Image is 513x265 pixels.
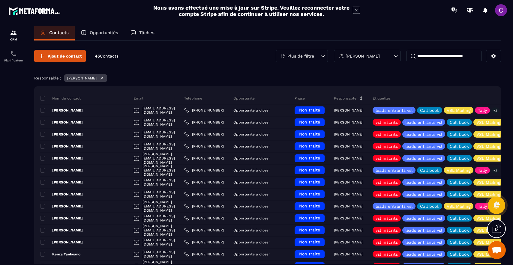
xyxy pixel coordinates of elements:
p: Call book [450,216,469,220]
p: Tally [478,168,487,172]
span: Non traité [299,120,320,124]
p: [PERSON_NAME] [40,240,83,245]
a: [PHONE_NUMBER] [184,108,224,113]
p: VSL Mailing [447,108,470,112]
span: Non traité [299,132,320,136]
p: Responsable : [34,76,61,80]
p: [PERSON_NAME] [40,216,83,221]
p: leads entrants vsl [405,144,442,148]
p: Responsable [334,96,356,101]
p: vsl inscrits [376,156,398,160]
p: [PERSON_NAME] [40,228,83,233]
p: Opportunité à closer [233,168,270,172]
a: [PHONE_NUMBER] [184,132,224,137]
p: [PERSON_NAME] [40,204,83,209]
a: [PHONE_NUMBER] [184,204,224,209]
span: Non traité [299,216,320,220]
p: leads entrants vsl [405,120,442,124]
a: Tâches [124,26,160,40]
p: vsl inscrits [376,180,398,184]
p: Opportunité à closer [233,204,270,208]
p: +2 [491,107,499,114]
p: VSL Mailing [476,252,500,256]
p: VSL Mailing [476,228,500,232]
p: [PERSON_NAME] [334,192,363,196]
p: Opportunité à closer [233,228,270,232]
p: Opportunité à closer [233,192,270,196]
span: Non traité [299,228,320,232]
p: Opportunité à closer [233,144,270,148]
p: vsl inscrits [376,192,398,196]
p: leads entrants vsl [405,228,442,232]
p: [PERSON_NAME] [40,168,83,173]
a: [PHONE_NUMBER] [184,156,224,161]
p: leads entrants vsl [405,132,442,136]
p: Call book [450,144,469,148]
a: [PHONE_NUMBER] [184,192,224,197]
p: VSL Mailing [447,204,470,208]
p: vsl inscrits [376,216,398,220]
p: Call book [420,168,439,172]
p: Phase [295,96,305,101]
p: VSL Mailing [476,144,500,148]
p: VSL Mailing [447,168,470,172]
p: Nom du contact [40,96,81,101]
p: Tâches [139,30,154,35]
p: Téléphone [184,96,202,101]
p: [PERSON_NAME] [334,240,363,244]
p: [PERSON_NAME] [334,228,363,232]
p: vsl inscrits [376,252,398,256]
p: Planificateur [1,59,25,62]
p: [PERSON_NAME] [334,216,363,220]
p: leads entrants vsl [376,168,412,172]
span: Contacts [100,54,118,58]
img: logo [8,5,62,16]
p: leads entrants vsl [405,252,442,256]
a: [PHONE_NUMBER] [184,216,224,221]
p: VSL Mailing [476,240,500,244]
p: [PERSON_NAME] [40,132,83,137]
p: Opportunité à closer [233,108,270,112]
span: Non traité [299,168,320,172]
a: [PHONE_NUMBER] [184,120,224,125]
p: Call book [450,180,469,184]
p: leads entrants vsl [405,180,442,184]
p: Étiquettes [373,96,391,101]
p: leads entrants vsl [405,240,442,244]
span: Non traité [299,204,320,208]
p: [PERSON_NAME] [334,132,363,136]
div: Ouvrir le chat [488,241,506,259]
p: +2 [491,167,499,174]
p: Contacts [49,30,69,35]
p: Call book [450,132,469,136]
p: CRM [1,38,25,41]
p: [PERSON_NAME] [40,180,83,185]
span: Non traité [299,156,320,160]
p: leads entrants vsl [376,108,412,112]
p: Call book [420,204,439,208]
p: Opportunité à closer [233,240,270,244]
a: [PHONE_NUMBER] [184,180,224,185]
span: Ajout de contact [48,53,82,59]
p: Opportunité à closer [233,252,270,256]
p: Opportunité à closer [233,120,270,124]
p: [PERSON_NAME] [346,54,380,58]
p: Opportunités [90,30,118,35]
p: Email [133,96,143,101]
p: Tally [478,204,487,208]
p: Call book [450,252,469,256]
p: Call book [450,192,469,196]
a: schedulerschedulerPlanificateur [1,46,25,67]
p: VSL Mailing [476,120,500,124]
p: leads entrants vsl [405,216,442,220]
p: Tally [478,108,487,112]
p: VSL Mailing [476,216,500,220]
p: vsl inscrits [376,240,398,244]
p: Opportunité [233,96,255,101]
p: Opportunité à closer [233,180,270,184]
p: Opportunité à closer [233,156,270,160]
button: Ajout de contact [34,50,86,62]
p: 45 [95,53,118,59]
a: [PHONE_NUMBER] [184,168,224,173]
p: [PERSON_NAME] [334,108,363,112]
